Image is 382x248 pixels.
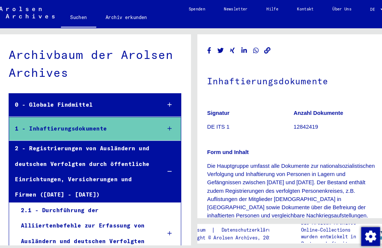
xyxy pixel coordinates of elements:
button: Share on Facebook [201,43,209,53]
a: Archiv erkunden [98,7,155,25]
b: Anzahl Dokumente [285,104,332,110]
p: Die Hauptgruppe umfasst alle Dokumente zur nationalsozialistischen Verfolgung und Inhaftierung vo... [203,154,367,208]
div: 0 - Globale Findmittel [15,92,153,107]
button: Share on LinkedIn [235,43,242,53]
b: Form und Inhalt [203,141,243,147]
a: Suchen [65,7,98,27]
p: wurden entwickelt in Partnerschaft mit [292,222,354,235]
p: 12842419 [285,116,367,124]
div: 2 - Registrierungen von Ausländern und deutschen Verfolgten durch öffentliche Einrichtungen, Vers... [15,134,153,192]
button: Share on Twitter [212,43,220,53]
p: Die Arolsen Archives Online-Collections [292,208,354,222]
button: Share on Xing [223,43,231,53]
div: 1 - Inhaftierungsdokumente [15,115,153,129]
button: Share on WhatsApp [246,43,254,53]
span: DE [358,7,366,11]
div: Archivbaum der Arolsen Archives [15,44,179,77]
img: Zustimmung ändern [350,216,367,233]
b: Signatur [203,104,225,110]
div: | [178,214,278,222]
p: DE ITS 1 [203,116,285,124]
a: Datenschutzerklärung [211,214,278,222]
h1: Inhaftierungsdokumente [203,60,367,92]
p: Copyright © Arolsen Archives, 2021 [178,222,278,229]
img: Arolsen_neg.svg [6,6,59,18]
button: Copy link [257,43,264,53]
